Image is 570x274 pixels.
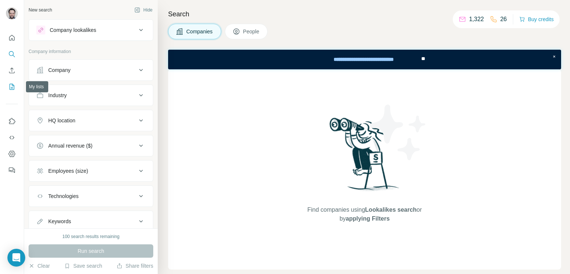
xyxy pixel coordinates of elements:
div: 100 search results remaining [62,233,119,240]
div: HQ location [48,117,75,124]
button: Share filters [117,262,153,270]
span: Find companies using or by [305,205,424,223]
span: Lookalikes search [365,207,417,213]
div: Keywords [48,218,71,225]
button: Use Surfe API [6,131,18,144]
button: Keywords [29,212,153,230]
button: Technologies [29,187,153,205]
button: Dashboard [6,147,18,161]
button: Company lookalikes [29,21,153,39]
button: Clear [29,262,50,270]
button: Company [29,61,153,79]
button: Use Surfe on LinkedIn [6,115,18,128]
img: Surfe Illustration - Stars [365,99,432,166]
button: Enrich CSV [6,64,18,77]
p: 1,322 [469,15,484,24]
span: People [243,28,260,35]
div: Annual revenue ($) [48,142,92,149]
div: Technologies [48,192,79,200]
button: Save search [64,262,102,270]
p: Company information [29,48,153,55]
button: Buy credits [519,14,554,24]
button: Annual revenue ($) [29,137,153,155]
button: Hide [129,4,158,16]
img: Avatar [6,7,18,19]
div: Industry [48,92,67,99]
img: Surfe Illustration - Woman searching with binoculars [326,116,403,198]
button: Quick start [6,31,18,44]
h4: Search [168,9,561,19]
button: My lists [6,80,18,93]
div: Employees (size) [48,167,88,175]
button: Search [6,47,18,61]
button: HQ location [29,112,153,129]
p: 26 [500,15,507,24]
div: Company [48,66,71,74]
div: Open Intercom Messenger [7,249,25,267]
button: Industry [29,86,153,104]
div: New search [29,7,52,13]
div: Company lookalikes [50,26,96,34]
button: Employees (size) [29,162,153,180]
span: Companies [186,28,213,35]
iframe: Banner [168,50,561,69]
span: applying Filters [346,215,390,222]
button: Feedback [6,164,18,177]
